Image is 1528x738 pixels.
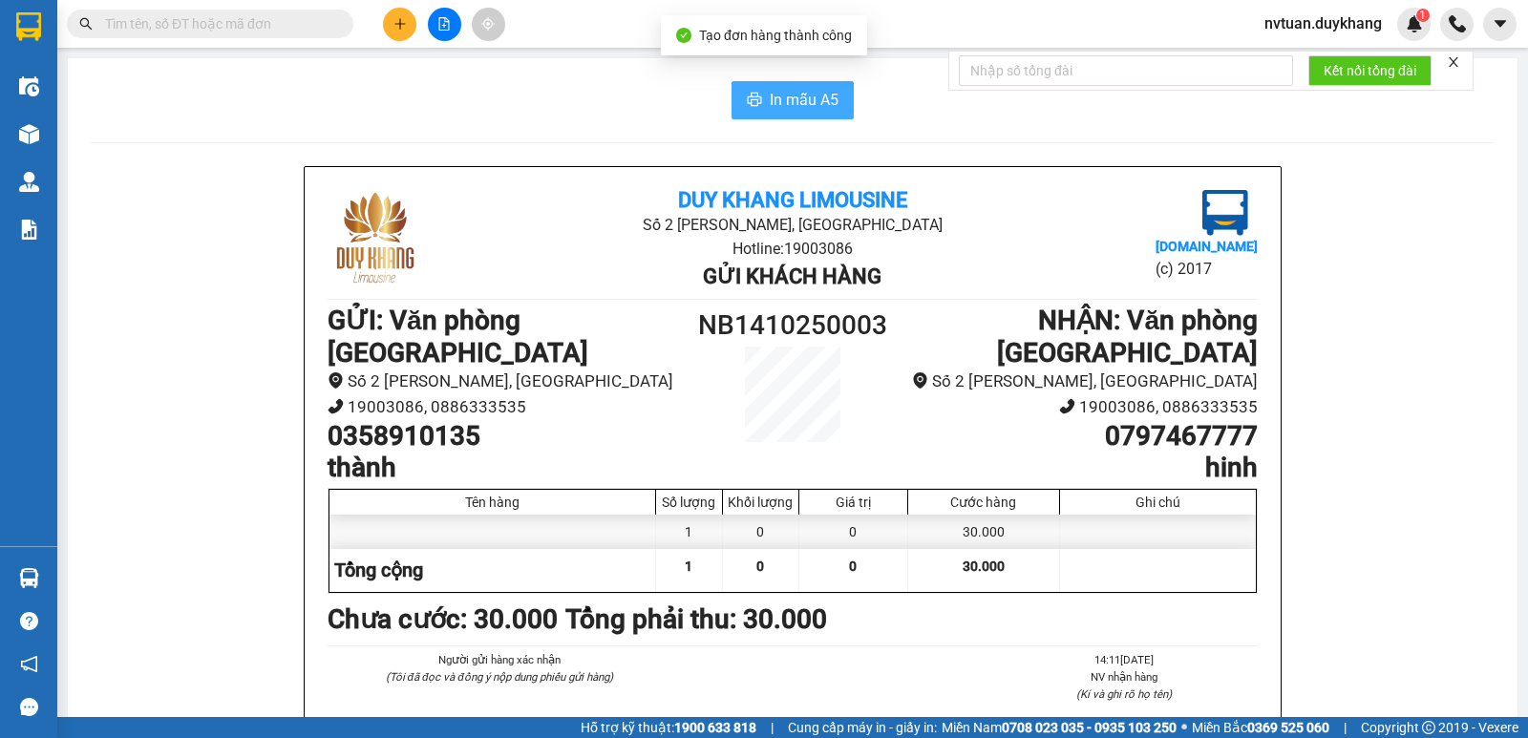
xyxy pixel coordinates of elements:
i: (Tôi đã đọc và đồng ý nộp dung phiếu gửi hàng) [386,670,613,684]
span: copyright [1422,721,1435,734]
span: notification [20,655,38,673]
span: Hỗ trợ kỹ thuật: [581,717,756,738]
img: logo.jpg [1202,190,1248,236]
strong: 0708 023 035 - 0935 103 250 [1002,720,1177,735]
span: question-circle [20,612,38,630]
img: phone-icon [1449,15,1466,32]
span: Tạo đơn hàng thành công [699,28,852,43]
i: (Kí và ghi rõ họ tên) [1076,687,1172,701]
span: Tổng cộng [334,559,423,581]
span: file-add [437,17,451,31]
div: Số lượng [661,495,717,510]
div: 1 [656,515,723,549]
li: Số 2 [PERSON_NAME], [GEOGRAPHIC_DATA] [482,213,1102,237]
input: Tìm tên, số ĐT hoặc mã đơn [105,13,330,34]
b: [DOMAIN_NAME] [1156,239,1258,254]
span: Cung cấp máy in - giấy in: [788,717,937,738]
li: (c) 2017 [1156,257,1258,281]
span: aim [481,17,495,31]
span: search [79,17,93,31]
span: 0 [849,559,857,574]
span: Miền Bắc [1192,717,1329,738]
h1: thành [328,452,676,484]
span: close [1447,55,1460,69]
button: plus [383,8,416,41]
span: check-circle [676,28,691,43]
span: Miền Nam [942,717,1177,738]
span: environment [912,372,928,389]
input: Nhập số tổng đài [959,55,1293,86]
span: printer [747,92,762,110]
span: environment [328,372,344,389]
b: NHẬN : Văn phòng [GEOGRAPHIC_DATA] [997,305,1258,369]
span: message [20,698,38,716]
img: warehouse-icon [19,124,39,144]
h1: 0358910135 [328,420,676,453]
strong: 0369 525 060 [1247,720,1329,735]
div: 0 [799,515,908,549]
span: 1 [1419,9,1426,22]
img: logo.jpg [328,190,423,285]
button: aim [472,8,505,41]
img: solution-icon [19,220,39,240]
div: Ghi chú [1065,495,1251,510]
div: Khối lượng [728,495,794,510]
span: In mẫu A5 [770,88,838,112]
h1: hinh [909,452,1258,484]
li: Số 2 [PERSON_NAME], [GEOGRAPHIC_DATA] [909,369,1258,394]
li: 14:11[DATE] [991,651,1258,668]
h1: 0797467777 [909,420,1258,453]
div: Tên hàng [334,495,650,510]
li: Số 2 [PERSON_NAME], [GEOGRAPHIC_DATA] [328,369,676,394]
span: nvtuan.duykhang [1249,11,1397,35]
button: caret-down [1483,8,1517,41]
b: Tổng phải thu: 30.000 [565,603,827,635]
b: Gửi khách hàng [703,264,881,288]
li: Người gửi hàng xác nhận [366,651,632,668]
div: Cước hàng [913,495,1054,510]
img: warehouse-icon [19,172,39,192]
span: plus [393,17,407,31]
sup: 1 [1416,9,1430,22]
span: 1 [685,559,692,574]
h1: NB1410250003 [676,305,909,347]
span: phone [328,398,344,414]
span: 0 [756,559,764,574]
img: warehouse-icon [19,76,39,96]
li: 19003086, 0886333535 [328,394,676,420]
span: caret-down [1492,15,1509,32]
span: | [771,717,774,738]
span: | [1344,717,1347,738]
b: Duy Khang Limousine [678,188,907,212]
span: phone [1059,398,1075,414]
img: icon-new-feature [1406,15,1423,32]
button: printerIn mẫu A5 [732,81,854,119]
strong: 1900 633 818 [674,720,756,735]
li: Hotline: 19003086 [482,237,1102,261]
button: file-add [428,8,461,41]
span: 30.000 [963,559,1005,574]
b: Chưa cước : 30.000 [328,603,558,635]
span: ⚪️ [1181,724,1187,731]
img: warehouse-icon [19,568,39,588]
li: 19003086, 0886333535 [909,394,1258,420]
span: Kết nối tổng đài [1324,60,1416,81]
div: 30.000 [908,515,1060,549]
b: GỬI : Văn phòng [GEOGRAPHIC_DATA] [328,305,588,369]
div: 0 [723,515,799,549]
li: NV nhận hàng [991,668,1258,685]
div: Giá trị [804,495,902,510]
img: logo-vxr [16,12,41,41]
button: Kết nối tổng đài [1308,55,1432,86]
